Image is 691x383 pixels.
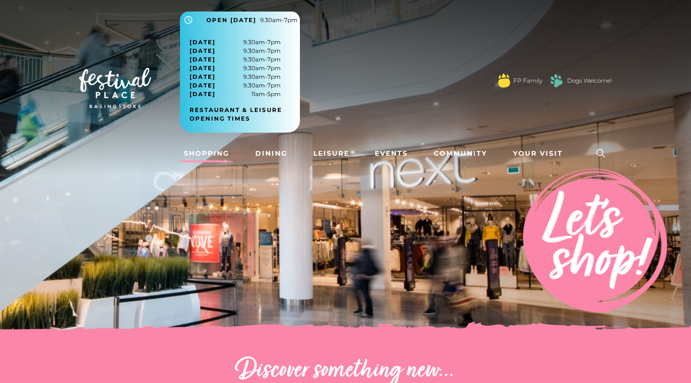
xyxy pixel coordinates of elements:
span: 9.30am-7pm [260,16,298,25]
button: Open [DATE] 9.30am-7pm [180,12,300,28]
span: [DATE] [190,38,215,47]
a: Community [430,145,491,162]
span: [DATE] [190,81,215,90]
span: Open [DATE] [206,16,256,25]
span: [DATE] [190,90,215,99]
a: Leisure [310,145,353,162]
a: Your Visit [509,145,572,162]
a: Dining [251,145,291,162]
a: Shopping [180,145,233,162]
a: Restaurant & Leisure opening times [190,106,298,123]
span: [DATE] [190,47,215,55]
span: 9.30am-7pm [190,55,281,64]
a: Events [371,145,412,162]
a: FP Family [513,76,542,85]
span: [DATE] [190,64,215,73]
span: [DATE] [190,55,215,64]
span: 9.30am-7pm [190,81,281,90]
img: Festival Place Logo [79,68,151,108]
span: 9.30am-7pm [190,73,281,81]
span: 9.30am-7pm [190,38,281,47]
span: 11am-5pm [190,90,281,99]
span: 9.30am-7pm [190,47,281,55]
a: Dogs Welcome! [567,76,612,85]
span: Your Visit [513,148,563,159]
span: 9.30am-7pm [190,64,281,73]
span: [DATE] [190,73,215,81]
